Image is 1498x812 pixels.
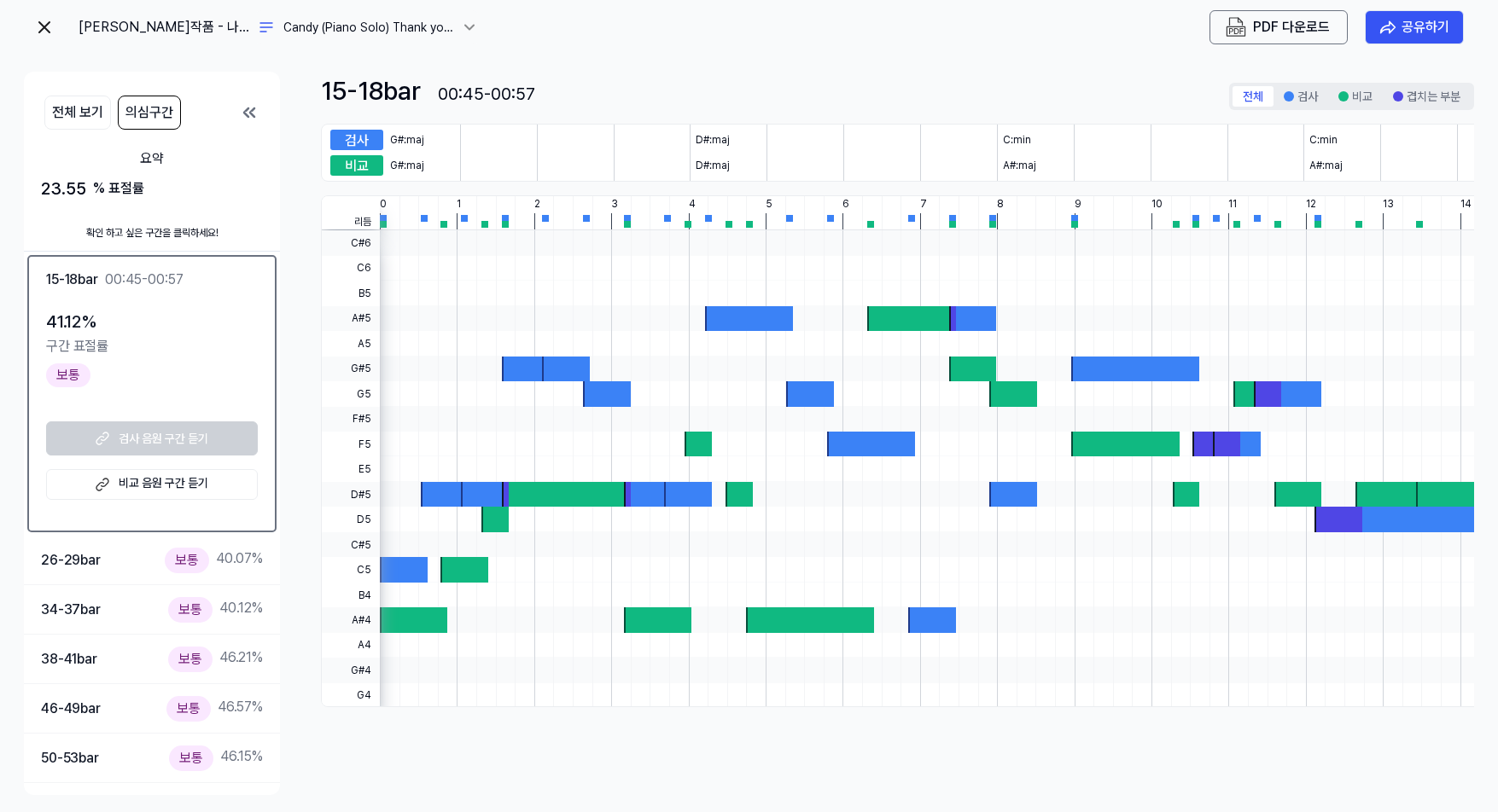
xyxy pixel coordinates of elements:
div: 검사 [330,130,383,150]
button: 비교 [1328,86,1383,107]
span: A4 [322,633,380,658]
span: G4 [322,683,380,708]
div: 38-41 bar [41,648,97,670]
button: 전체 보기 [44,96,111,130]
span: 리듬 [322,213,380,229]
div: 26-29 bar [41,549,101,571]
div: C:min [1003,132,1031,148]
span: C#5 [322,532,380,557]
span: B5 [322,281,380,305]
div: C:min [1309,132,1338,148]
div: 7 [920,196,927,213]
div: 34-37 bar [41,599,101,621]
span: C6 [322,256,380,281]
div: 14 [1460,196,1472,213]
div: 공유하기 [1402,16,1449,38]
div: 6 [842,196,849,213]
div: 50-53 bar [41,747,99,769]
div: 00:45-00:57 [105,270,184,290]
span: E5 [322,456,380,481]
button: 요약23.55 % 표절률 [24,136,280,215]
div: 요약 [41,148,263,169]
button: PDF 다운로드 [1222,17,1333,38]
span: C#6 [322,230,380,255]
div: 00:45-00:57 [438,81,535,107]
img: PDF Download [1226,17,1246,38]
div: 23.55 [41,176,263,201]
img: another title [256,17,277,38]
span: F5 [322,432,380,456]
div: PDF 다운로드 [1253,16,1330,38]
div: 46-49 bar [41,698,101,720]
div: G#:maj [390,158,424,173]
div: 3 [611,196,618,213]
div: 15-18 bar [46,269,98,291]
div: 보통 [168,647,213,671]
div: A#:maj [1003,158,1036,173]
div: 5 [766,196,772,213]
div: % 표절률 [93,178,144,199]
button: 전체 [1233,86,1274,107]
a: 비교 음원 구간 듣기 [46,469,258,500]
div: 9 [1075,196,1081,213]
div: 10 [1151,196,1163,213]
div: 46.21 % [168,647,263,671]
div: 4 [689,196,696,213]
button: 겹치는 부분 [1383,86,1471,107]
span: C5 [322,557,380,582]
span: A5 [322,331,380,356]
div: 보통 [166,696,211,721]
div: 확인 하고 싶은 구간을 클릭하세요! [24,215,280,252]
div: 46.57 % [166,696,263,721]
div: G#:maj [390,132,424,148]
div: 8 [997,196,1004,213]
div: 15-18 bar [321,72,421,110]
div: A#:maj [1309,158,1343,173]
img: external link [92,474,113,495]
button: 공유하기 [1365,10,1464,44]
button: 검사 [1274,86,1328,107]
div: 보통 [46,363,90,387]
div: 12 [1306,196,1316,213]
div: 40.07 % [165,548,263,572]
div: D#:maj [696,158,730,173]
div: [PERSON_NAME]작품 - 나는 네가 필요해(팝메탈) [79,17,249,38]
span: D5 [322,507,380,531]
div: 구간 표절률 [46,335,258,357]
div: 비교 [330,155,383,176]
div: 1 [457,196,461,213]
div: 보통 [169,745,213,770]
span: B4 [322,583,380,607]
div: Candy (Piano Solo) Thank you (100k) [283,19,454,37]
span: A#4 [322,607,380,632]
div: 0 [380,196,387,213]
div: 2 [534,196,540,213]
span: G#5 [322,357,380,381]
div: 13 [1383,196,1394,213]
img: exit [34,17,55,38]
img: share [1379,19,1396,36]
span: A#5 [322,306,380,331]
span: G5 [322,381,380,406]
div: 40.12 % [168,597,263,622]
div: 보통 [165,548,209,572]
div: D#:maj [696,132,730,148]
span: F#5 [322,407,380,432]
div: 46.15 % [169,745,263,770]
div: 41.12 % [46,308,258,335]
div: 11 [1228,196,1237,213]
span: D#5 [322,482,380,507]
span: G#4 [322,658,380,682]
button: 의심구간 [118,96,181,130]
div: 보통 [168,597,213,622]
